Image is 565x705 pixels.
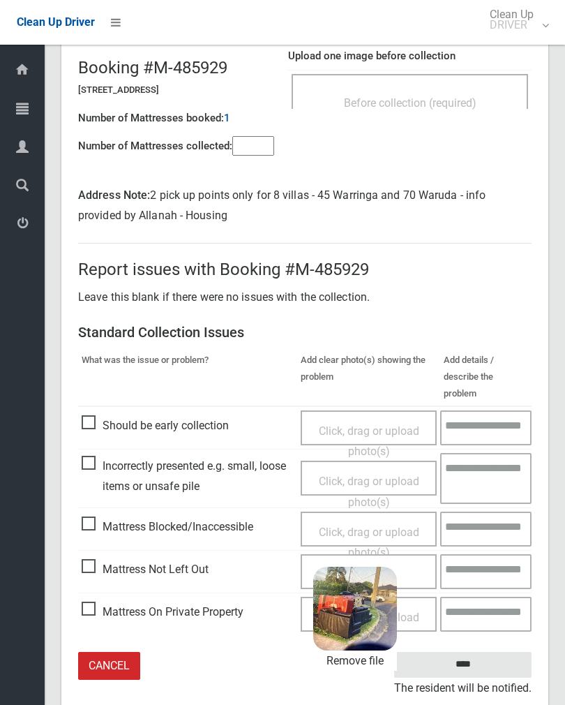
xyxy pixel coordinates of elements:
[288,50,532,62] h4: Upload one image before collection
[78,59,274,77] h2: Booking #M-485929
[78,325,532,340] h3: Standard Collection Issues
[17,12,95,33] a: Clean Up Driver
[78,112,224,124] h4: Number of Mattresses booked:
[82,559,209,580] span: Mattress Not Left Out
[78,140,232,152] h4: Number of Mattresses collected:
[78,348,297,406] th: What was the issue or problem?
[483,9,548,30] span: Clean Up
[82,415,229,436] span: Should be early collection
[17,15,95,29] span: Clean Up Driver
[344,96,476,110] span: Before collection (required)
[313,651,397,671] a: Remove file
[394,678,532,699] small: The resident will be notified.
[78,185,532,226] p: 2 pick up points only for 8 villas - 45 Warringa and 70 Waruda - info provided by Allanah - Housing
[440,348,532,406] th: Add details / describe the problem
[319,526,419,560] span: Click, drag or upload photo(s)
[319,475,419,509] span: Click, drag or upload photo(s)
[82,517,253,537] span: Mattress Blocked/Inaccessible
[78,260,532,279] h2: Report issues with Booking #M-485929
[82,602,243,623] span: Mattress On Private Property
[297,348,441,406] th: Add clear photo(s) showing the problem
[319,424,419,459] span: Click, drag or upload photo(s)
[78,652,140,681] a: Cancel
[224,112,230,124] h4: 1
[82,456,294,497] span: Incorrectly presented e.g. small, loose items or unsafe pile
[490,20,534,30] small: DRIVER
[78,287,532,308] p: Leave this blank if there were no issues with the collection.
[78,188,150,202] strong: Address Note:
[78,85,274,95] h5: [STREET_ADDRESS]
